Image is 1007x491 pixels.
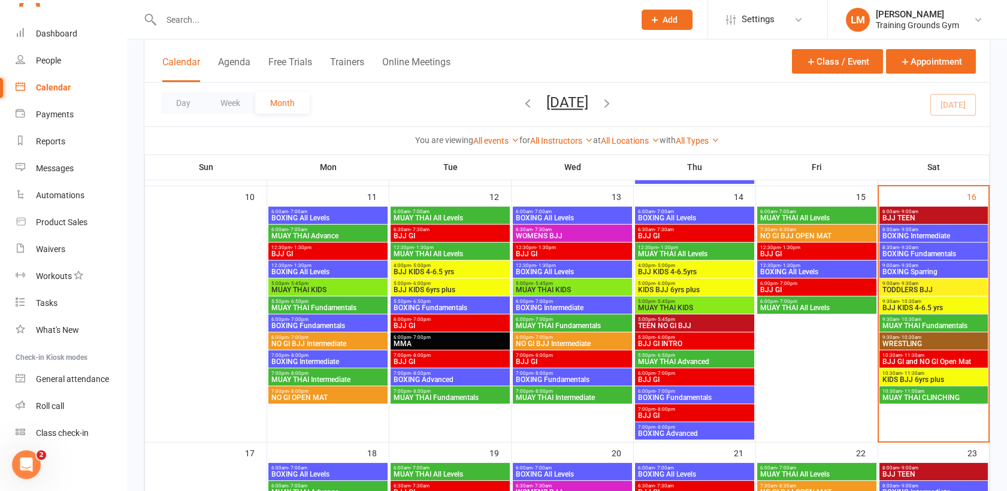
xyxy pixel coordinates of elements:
span: MUAY THAI Intermediate [515,394,630,401]
span: MUAY THAI KIDS [637,304,752,311]
span: 6:30am [515,483,630,489]
span: 5:00pm [271,281,385,286]
span: - 1:30pm [536,263,556,268]
div: 20 [612,442,633,462]
span: 7:00pm [393,389,507,394]
span: 6:00pm [271,317,385,322]
span: BJJ GI [760,250,874,257]
span: - 6:00pm [655,335,675,340]
button: Appointment [886,49,976,74]
span: 6:00am [637,465,752,471]
div: Dashboard [36,29,77,38]
span: 2 [37,450,46,460]
span: 12:30pm [515,245,630,250]
input: Search... [158,11,626,28]
span: - 8:30am [777,227,796,232]
div: 22 [856,442,878,462]
span: MUAY THAI All Levels [760,214,874,222]
span: 6:30am [393,227,507,232]
span: BOXING All Levels [760,268,874,275]
span: - 7:00am [288,209,307,214]
span: MUAY THAI All Levels [393,250,507,257]
span: - 7:00pm [289,317,309,322]
div: Reports [36,137,65,146]
button: Agenda [218,56,250,82]
span: MUAY THAI All Levels [393,214,507,222]
span: WOMENS BJJ [515,232,630,240]
span: 8:00am [882,483,985,489]
button: [DATE] [546,94,588,111]
span: MUAY THAI KIDS [271,286,385,293]
span: - 6:00pm [655,281,675,286]
span: 5:00pm [515,281,630,286]
span: - 7:00am [533,209,552,214]
span: - 8:00pm [533,353,553,358]
span: BOXING Intermediate [271,358,385,365]
span: - 7:00pm [533,317,553,322]
span: - 8:00pm [411,389,431,394]
span: - 11:00am [902,389,924,394]
div: 10 [245,186,267,206]
span: 7:30am [760,483,874,489]
span: MUAY THAI All Levels [760,304,874,311]
span: - 7:00am [410,465,430,471]
a: What's New [16,317,126,344]
strong: with [660,135,676,145]
span: - 1:30pm [414,245,434,250]
div: Automations [36,190,84,200]
span: - 7:00pm [411,335,431,340]
span: 6:00am [393,209,507,214]
span: 6:00pm [637,371,752,376]
span: 10:30am [882,371,985,376]
span: - 7:00am [288,483,307,489]
div: 14 [734,186,755,206]
span: MUAY THAI Fundamentals [393,394,507,401]
span: - 6:00pm [411,281,431,286]
span: BOXING Fundamentals [882,250,985,257]
span: WRESTLING [882,340,985,347]
span: - 1:30pm [536,245,556,250]
span: 6:00pm [393,335,507,340]
a: All Locations [601,136,660,146]
span: 6:00pm [760,281,874,286]
span: 8:00am [882,465,985,471]
span: - 5:00pm [655,263,675,268]
span: 6:30am [637,227,752,232]
div: 17 [245,442,267,462]
span: BOXING All Levels [515,471,630,478]
span: 9:00am [882,263,985,268]
span: - 11:30am [902,371,924,376]
span: BOXING All Levels [637,471,752,478]
span: MUAY THAI KIDS [515,286,630,293]
span: - 7:00pm [778,299,797,304]
span: 6:00pm [637,389,752,394]
span: BOXING Fundamentals [271,322,385,329]
span: - 5:45pm [655,299,675,304]
span: BJJ GI and NO GI Open Mat [882,358,985,365]
span: - 8:00pm [533,389,553,394]
span: BJJ GI [515,250,630,257]
span: - 5:45pm [533,281,553,286]
span: - 6:50pm [655,353,675,358]
span: BJJ GI [637,232,752,240]
span: 6:00am [760,209,874,214]
span: 12:30pm [760,263,874,268]
a: Reports [16,128,126,155]
span: - 8:00pm [655,425,675,430]
button: Trainers [330,56,364,82]
div: Class check-in [36,428,89,438]
span: - 7:00am [777,209,796,214]
span: 5:00pm [393,281,507,286]
span: BOXING Fundamentals [515,376,630,383]
span: - 8:00pm [533,371,553,376]
span: BJJ GI [393,322,507,329]
span: - 8:30am [777,483,796,489]
span: - 8:00pm [655,407,675,412]
span: MUAY THAI All Levels [760,471,874,478]
span: - 6:50pm [289,299,309,304]
span: BOXING Advanced [637,430,752,437]
span: 12:30pm [393,245,507,250]
span: 4:00pm [637,263,752,268]
span: BJJ GI [271,250,385,257]
span: BOXING All Levels [271,214,385,222]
